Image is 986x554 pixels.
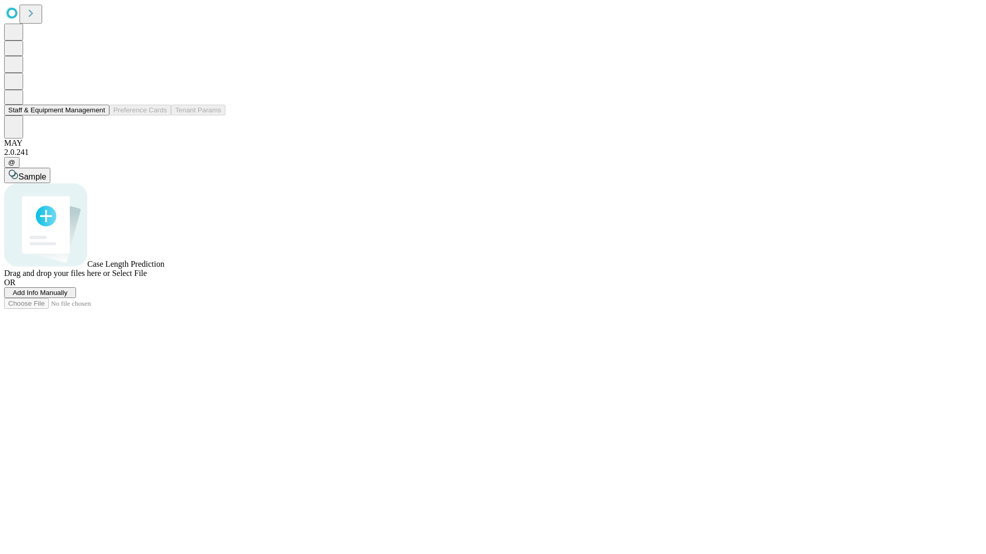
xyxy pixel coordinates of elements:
span: Sample [18,172,46,181]
button: @ [4,157,20,168]
button: Add Info Manually [4,287,76,298]
span: Add Info Manually [13,289,68,296]
span: Select File [112,269,147,278]
button: Preference Cards [109,105,171,115]
button: Tenant Params [171,105,225,115]
button: Sample [4,168,50,183]
span: Drag and drop your files here or [4,269,110,278]
span: Case Length Prediction [87,260,164,268]
button: Staff & Equipment Management [4,105,109,115]
span: OR [4,278,15,287]
span: @ [8,159,15,166]
div: MAY [4,138,982,148]
div: 2.0.241 [4,148,982,157]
